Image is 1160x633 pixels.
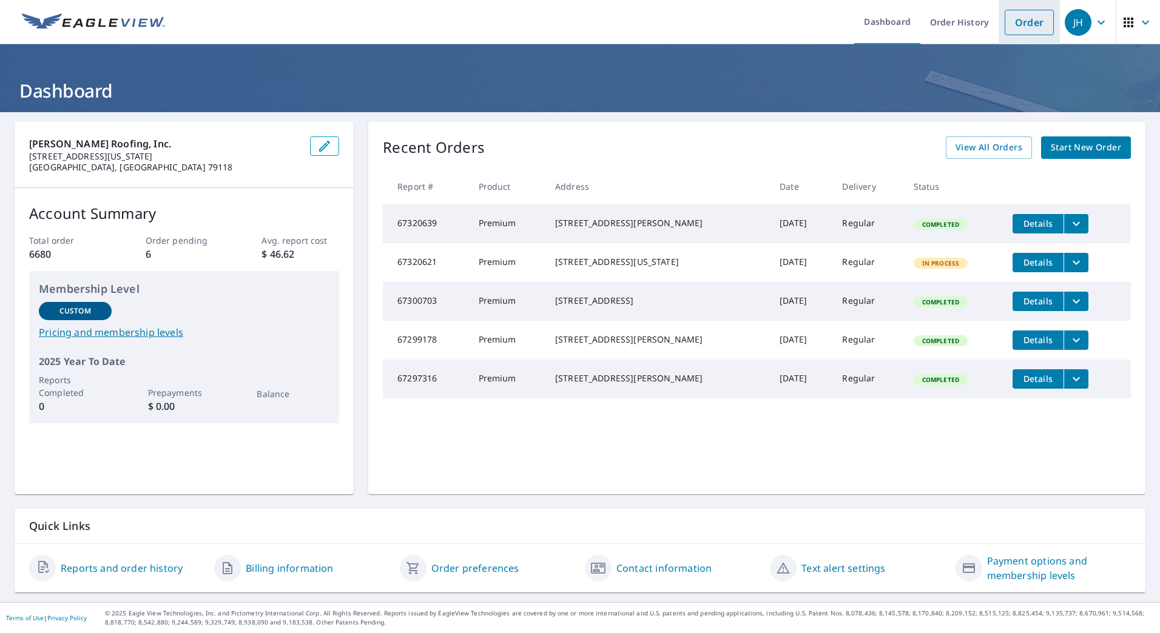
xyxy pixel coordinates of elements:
a: Text alert settings [801,561,885,575]
p: 2025 Year To Date [39,354,329,369]
span: Completed [915,220,966,229]
div: [STREET_ADDRESS][US_STATE] [555,256,760,268]
p: Prepayments [148,386,221,399]
a: Reports and order history [61,561,183,575]
img: EV Logo [22,13,165,32]
span: Details [1020,218,1056,229]
td: Regular [832,360,903,398]
p: Quick Links [29,518,1131,534]
button: filesDropdownBtn-67297316 [1064,369,1088,389]
button: filesDropdownBtn-67299178 [1064,330,1088,350]
td: 67297316 [383,360,468,398]
p: | [6,614,87,621]
td: 67300703 [383,282,468,321]
p: © 2025 Eagle View Technologies, Inc. and Pictometry International Corp. All Rights Reserved. Repo... [105,609,1154,627]
button: detailsBtn-67300703 [1013,292,1064,311]
a: View All Orders [946,136,1032,159]
div: JH [1065,9,1091,36]
button: filesDropdownBtn-67300703 [1064,292,1088,311]
td: Regular [832,321,903,360]
td: [DATE] [770,360,832,398]
td: 67299178 [383,321,468,360]
td: Regular [832,282,903,321]
span: Completed [915,298,966,306]
td: 67320639 [383,204,468,243]
td: Premium [469,282,545,321]
button: detailsBtn-67320621 [1013,253,1064,272]
p: Total order [29,234,107,247]
p: $ 46.62 [261,247,339,261]
td: 67320621 [383,243,468,282]
th: Report # [383,169,468,204]
th: Address [545,169,770,204]
span: Completed [915,337,966,345]
a: Payment options and membership levels [987,554,1131,583]
span: View All Orders [956,140,1022,155]
button: filesDropdownBtn-67320621 [1064,253,1088,272]
a: Privacy Policy [47,614,87,622]
span: Details [1020,295,1056,307]
td: Regular [832,243,903,282]
p: [PERSON_NAME] Roofing, Inc. [29,136,300,151]
td: [DATE] [770,321,832,360]
td: Premium [469,243,545,282]
td: [DATE] [770,204,832,243]
td: Premium [469,204,545,243]
p: 6680 [29,247,107,261]
td: [DATE] [770,282,832,321]
a: Terms of Use [6,614,44,622]
p: Avg. report cost [261,234,339,247]
p: [STREET_ADDRESS][US_STATE] [29,151,300,162]
td: Premium [469,360,545,398]
button: detailsBtn-67297316 [1013,369,1064,389]
h1: Dashboard [15,78,1145,103]
p: Order pending [146,234,223,247]
p: Custom [59,306,91,316]
p: $ 0.00 [148,399,221,414]
button: filesDropdownBtn-67320639 [1064,214,1088,233]
th: Date [770,169,832,204]
p: Recent Orders [383,136,485,159]
a: Billing information [246,561,333,575]
a: Pricing and membership levels [39,325,329,340]
button: detailsBtn-67320639 [1013,214,1064,233]
td: Regular [832,204,903,243]
span: Start New Order [1051,140,1121,155]
div: [STREET_ADDRESS] [555,295,760,307]
p: Balance [257,387,329,400]
span: Details [1020,373,1056,384]
span: Details [1020,334,1056,346]
button: detailsBtn-67299178 [1013,330,1064,350]
th: Status [904,169,1003,204]
a: Start New Order [1041,136,1131,159]
td: [DATE] [770,243,832,282]
div: [STREET_ADDRESS][PERSON_NAME] [555,372,760,384]
p: Reports Completed [39,373,112,399]
p: Membership Level [39,281,329,297]
p: [GEOGRAPHIC_DATA], [GEOGRAPHIC_DATA] 79118 [29,162,300,173]
th: Delivery [832,169,903,204]
a: Order [1005,10,1054,35]
p: 0 [39,399,112,414]
span: In Process [915,259,967,267]
div: [STREET_ADDRESS][PERSON_NAME] [555,217,760,229]
span: Completed [915,375,966,384]
p: Account Summary [29,203,339,224]
th: Product [469,169,545,204]
a: Contact information [616,561,712,575]
a: Order preferences [431,561,519,575]
div: [STREET_ADDRESS][PERSON_NAME] [555,333,760,346]
p: 6 [146,247,223,261]
span: Details [1020,256,1056,268]
td: Premium [469,321,545,360]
